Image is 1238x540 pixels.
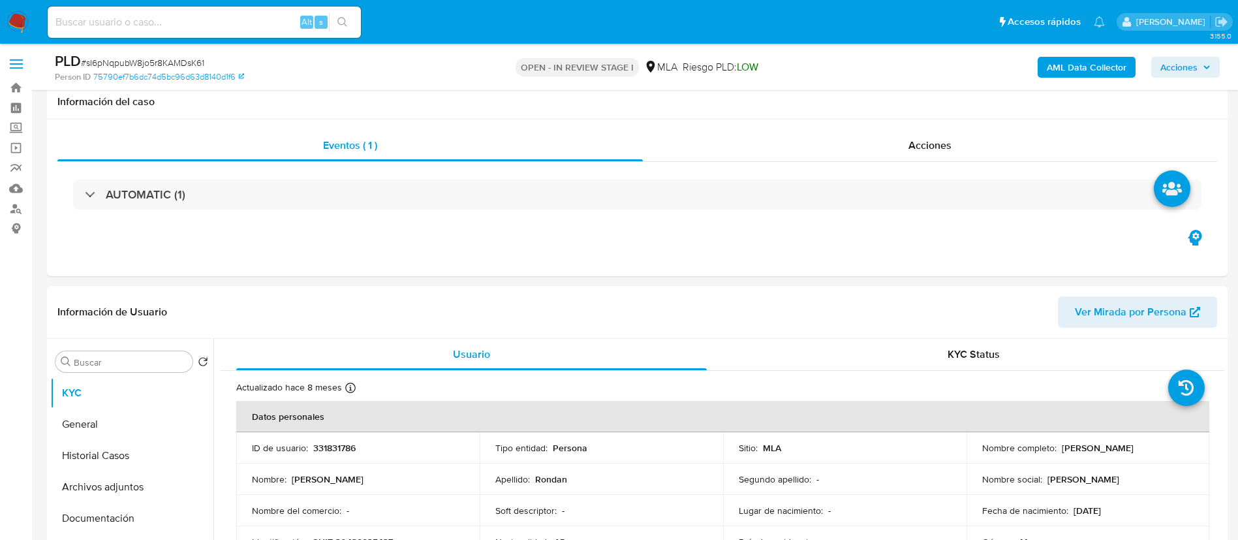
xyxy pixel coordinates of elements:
[252,473,286,485] p: Nombre :
[57,306,167,319] h1: Información de Usuario
[982,442,1057,454] p: Nombre completo :
[50,503,213,534] button: Documentación
[535,473,567,485] p: Rondan
[644,60,677,74] div: MLA
[816,473,819,485] p: -
[739,442,758,454] p: Sitio :
[982,505,1068,516] p: Fecha de nacimiento :
[81,56,204,69] span: # sI6pNqpubW8jo5r8KAMDsK61
[73,180,1201,210] div: AUTOMATIC (1)
[948,347,1000,362] span: KYC Status
[908,138,952,153] span: Acciones
[252,442,308,454] p: ID de usuario :
[313,442,356,454] p: 331831786
[198,357,208,371] button: Volver al orden por defecto
[828,505,831,516] p: -
[106,187,185,202] h3: AUTOMATIC (1)
[1215,15,1228,29] a: Salir
[683,60,758,74] span: Riesgo PLD:
[48,14,361,31] input: Buscar usuario o caso...
[1160,57,1198,78] span: Acciones
[55,71,91,83] b: Person ID
[93,71,244,83] a: 75790ef7b6dc74d5bc96d63d8140d1f6
[252,505,341,516] p: Nombre del comercio :
[516,58,639,76] p: OPEN - IN REVIEW STAGE I
[737,59,758,74] span: LOW
[50,440,213,471] button: Historial Casos
[1075,296,1186,328] span: Ver Mirada por Persona
[1008,15,1081,29] span: Accesos rápidos
[495,505,557,516] p: Soft descriptor :
[553,442,587,454] p: Persona
[323,138,377,153] span: Eventos ( 1 )
[236,381,342,394] p: Actualizado hace 8 meses
[302,16,312,28] span: Alt
[50,377,213,409] button: KYC
[1151,57,1220,78] button: Acciones
[1094,16,1105,27] a: Notificaciones
[50,471,213,503] button: Archivos adjuntos
[1136,16,1210,28] p: maria.acosta@mercadolibre.com
[236,401,1209,432] th: Datos personales
[292,473,364,485] p: [PERSON_NAME]
[74,357,187,368] input: Buscar
[453,347,490,362] span: Usuario
[1062,442,1134,454] p: [PERSON_NAME]
[55,50,81,71] b: PLD
[763,442,781,454] p: MLA
[1047,57,1126,78] b: AML Data Collector
[982,473,1042,485] p: Nombre social :
[1058,296,1217,328] button: Ver Mirada por Persona
[57,95,1217,108] h1: Información del caso
[495,473,530,485] p: Apellido :
[329,13,356,31] button: search-icon
[1074,505,1101,516] p: [DATE]
[50,409,213,440] button: General
[1047,473,1119,485] p: [PERSON_NAME]
[319,16,323,28] span: s
[562,505,565,516] p: -
[739,505,823,516] p: Lugar de nacimiento :
[495,442,548,454] p: Tipo entidad :
[1038,57,1136,78] button: AML Data Collector
[347,505,349,516] p: -
[61,357,71,367] button: Buscar
[739,473,811,485] p: Segundo apellido :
